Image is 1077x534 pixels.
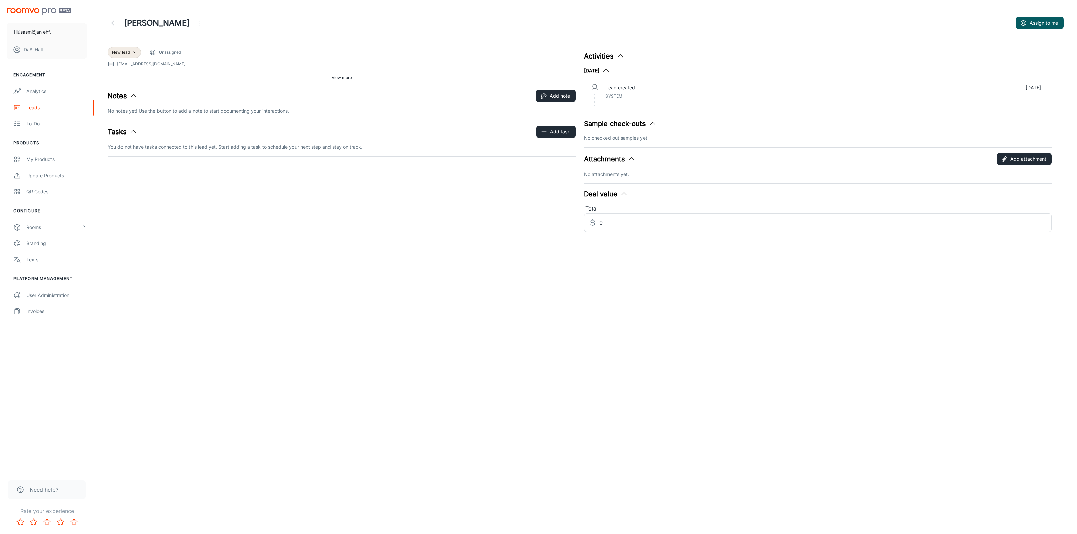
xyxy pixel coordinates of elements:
button: Activities [584,51,624,61]
span: Unassigned [159,49,181,55]
div: Total [584,204,1052,213]
input: Estimated deal value [599,213,1052,232]
button: Add task [536,126,576,138]
div: Analytics [26,88,87,95]
div: Update Products [26,172,87,179]
button: [DATE] [584,67,610,75]
button: Tasks [108,127,137,137]
p: You do not have tasks connected to this lead yet. Start adding a task to schedule your next step ... [108,143,576,151]
p: Húsasmiðjan ehf. [14,28,51,36]
button: Sample check-outs [584,119,657,129]
button: Deal value [584,189,628,199]
div: QR Codes [26,188,87,195]
div: Texts [26,256,87,263]
span: System [605,93,622,99]
p: Lead created [605,84,635,91]
button: View more [329,73,355,83]
div: Leads [26,104,87,111]
div: New lead [108,47,141,58]
button: Attachments [584,154,636,164]
span: New lead [112,49,130,55]
div: Rooms [26,224,82,231]
div: Branding [26,240,87,247]
button: Open menu [193,16,206,30]
p: No attachments yet. [584,170,1052,178]
h1: [PERSON_NAME] [124,17,190,29]
button: Add note [536,90,576,102]
button: Assign to me [1016,17,1064,29]
p: No checked out samples yet. [584,134,1052,142]
button: Notes [108,91,138,101]
span: View more [332,75,352,81]
button: Daði Hall [7,41,87,59]
p: No notes yet! Use the button to add a note to start documenting your interactions. [108,107,576,115]
p: Daði Hall [24,46,43,53]
p: [DATE] [1026,84,1041,91]
img: Roomvo PRO Beta [7,8,71,15]
a: [EMAIL_ADDRESS][DOMAIN_NAME] [117,61,185,67]
button: Add attachment [997,153,1052,165]
div: To-do [26,120,87,127]
button: Húsasmiðjan ehf. [7,23,87,41]
div: My Products [26,156,87,163]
